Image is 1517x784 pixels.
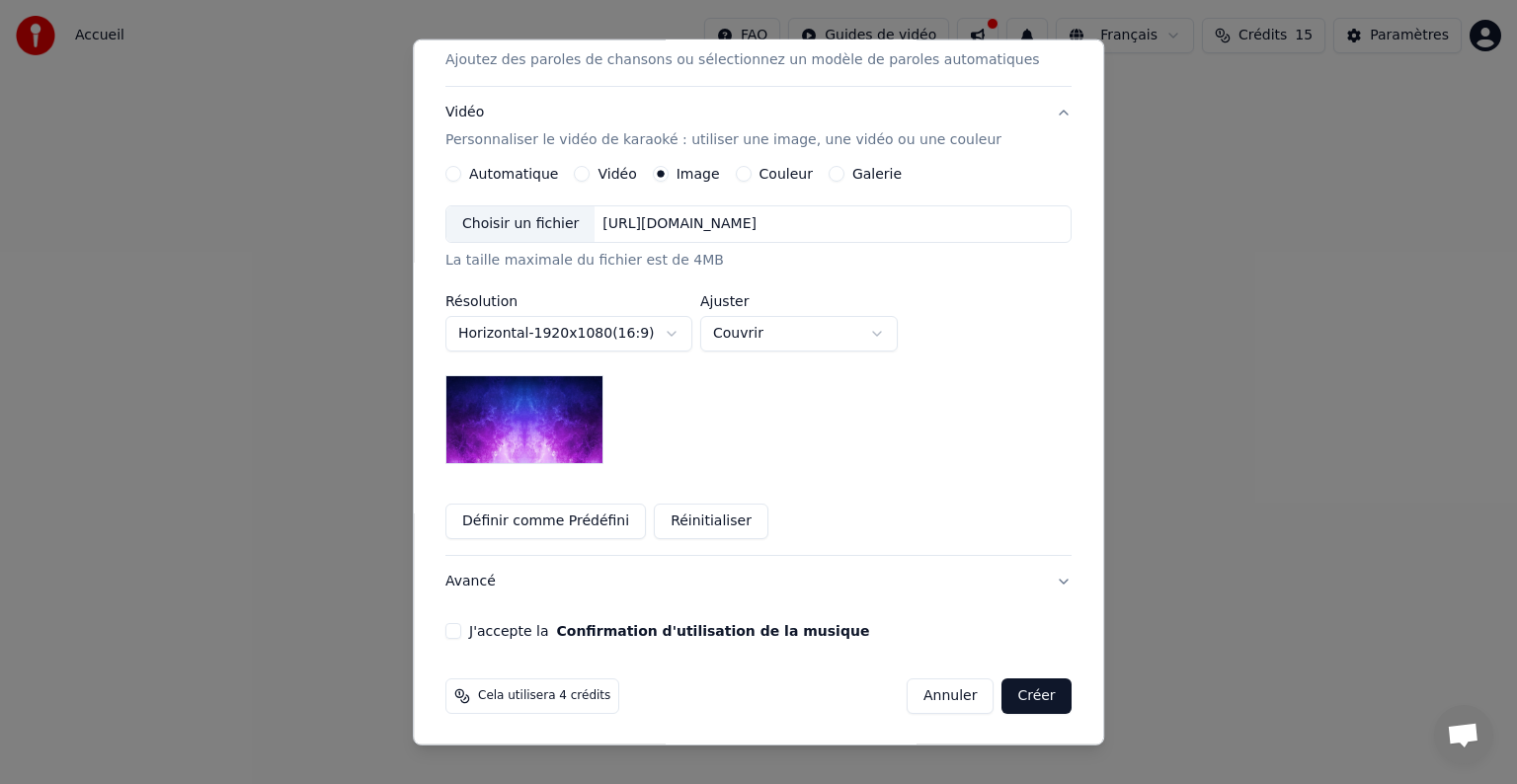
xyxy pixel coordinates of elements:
[677,167,720,181] label: Image
[445,103,1001,150] div: Vidéo
[907,678,994,714] button: Annuler
[654,504,768,539] button: Réinitialiser
[478,688,610,704] span: Cela utilisera 4 crédits
[759,167,813,181] label: Couleur
[599,167,637,181] label: Vidéo
[445,294,692,308] label: Résolution
[445,87,1072,166] button: VidéoPersonnaliser le vidéo de karaoké : utiliser une image, une vidéo ou une couleur
[446,206,595,242] div: Choisir un fichier
[445,556,1072,607] button: Avancé
[700,294,898,308] label: Ajuster
[852,167,902,181] label: Galerie
[445,7,1072,86] button: ParolesAjoutez des paroles de chansons ou sélectionnez un modèle de paroles automatiques
[469,167,558,181] label: Automatique
[469,624,869,638] label: J'accepte la
[596,214,765,234] div: [URL][DOMAIN_NAME]
[445,130,1001,150] p: Personnaliser le vidéo de karaoké : utiliser une image, une vidéo ou une couleur
[1002,678,1072,714] button: Créer
[445,50,1040,70] p: Ajoutez des paroles de chansons ou sélectionnez un modèle de paroles automatiques
[445,166,1072,555] div: VidéoPersonnaliser le vidéo de karaoké : utiliser une image, une vidéo ou une couleur
[445,251,1072,271] div: La taille maximale du fichier est de 4MB
[557,624,870,638] button: J'accepte la
[445,504,646,539] button: Définir comme Prédéfini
